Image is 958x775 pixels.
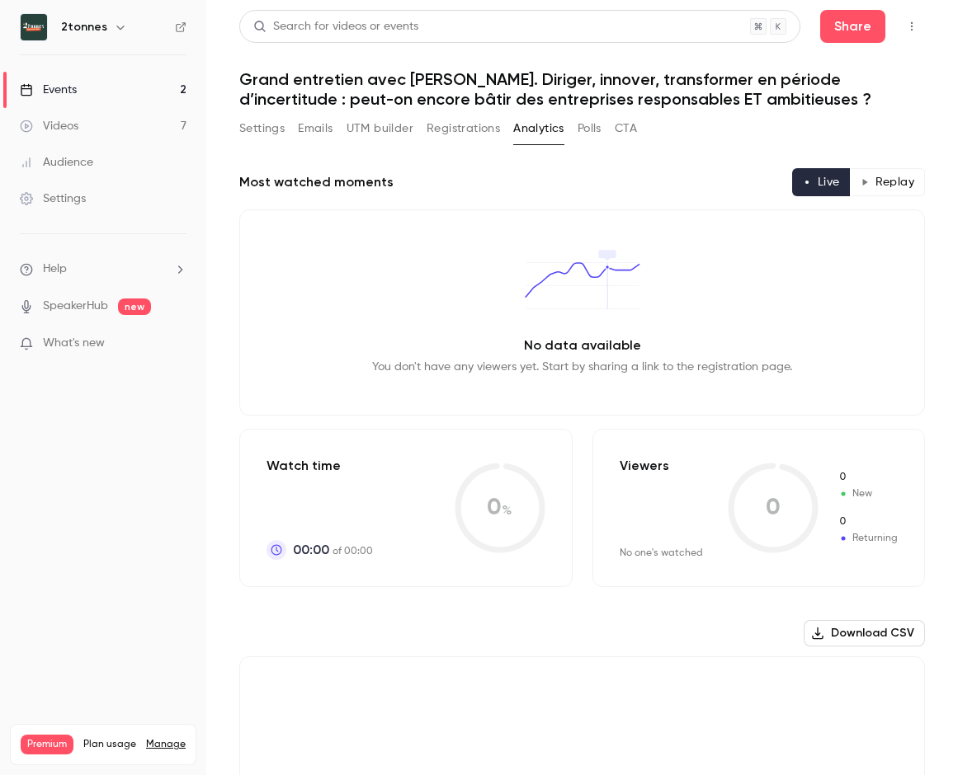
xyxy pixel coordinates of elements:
div: Videos [20,118,78,134]
a: Manage [146,738,186,751]
button: Emails [298,115,333,142]
h6: 2tonnes [61,19,107,35]
span: new [118,298,151,315]
div: No one's watched [620,547,703,560]
iframe: Noticeable Trigger [167,336,186,351]
p: Watch time [267,456,373,476]
button: Share [820,10,885,43]
button: Replay [850,168,925,196]
button: Live [792,168,851,196]
span: Plan usage [83,738,136,751]
div: Audience [20,154,93,171]
button: UTM builder [347,115,413,142]
a: SpeakerHub [43,298,108,315]
button: Analytics [513,115,564,142]
img: 2tonnes [21,14,47,40]
span: Help [43,261,67,278]
span: Returning [838,531,898,546]
span: 00:00 [293,540,329,560]
span: Returning [838,514,898,529]
h1: Grand entretien avec [PERSON_NAME]. Diriger, innover, transformer en période d’incertitude : peut... [239,69,925,109]
div: Settings [20,190,86,207]
p: No data available [524,336,641,355]
span: Premium [21,735,73,754]
button: Settings [239,115,285,142]
button: CTA [615,115,637,142]
button: Download CSV [804,620,925,646]
li: help-dropdown-opener [20,261,186,278]
span: What's new [43,335,105,352]
h2: Most watched moments [239,172,394,192]
div: Events [20,82,77,98]
div: Search for videos or events [253,18,418,35]
p: of 00:00 [293,540,373,560]
button: Polls [578,115,602,142]
button: Registrations [427,115,500,142]
p: You don't have any viewers yet. Start by sharing a link to the registration page. [372,359,792,375]
span: New [838,486,898,501]
p: Viewers [620,456,669,476]
span: New [838,470,898,485]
